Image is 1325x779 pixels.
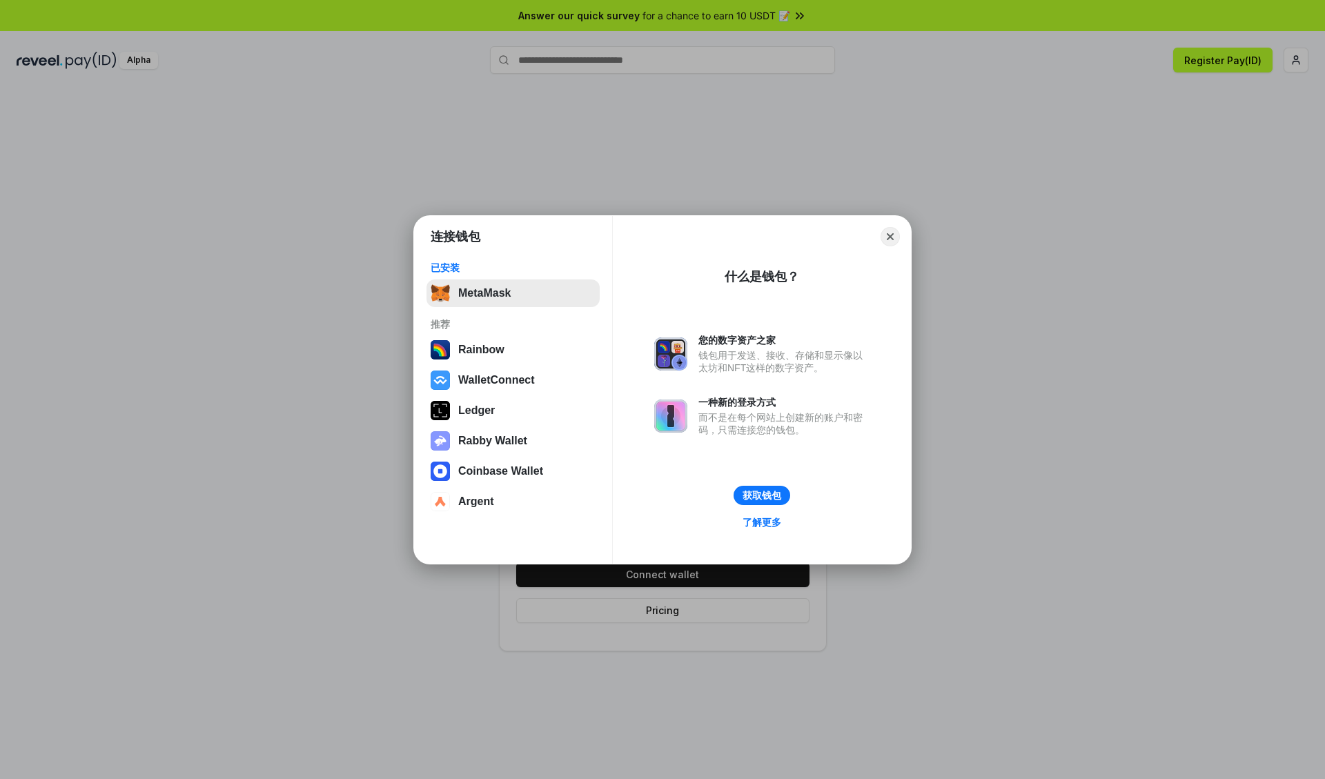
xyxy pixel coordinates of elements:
[698,334,870,346] div: 您的数字资产之家
[458,465,543,477] div: Coinbase Wallet
[431,284,450,303] img: svg+xml,%3Csvg%20fill%3D%22none%22%20height%3D%2233%22%20viewBox%3D%220%200%2035%2033%22%20width%...
[426,397,600,424] button: Ledger
[426,366,600,394] button: WalletConnect
[458,287,511,299] div: MetaMask
[743,516,781,529] div: 了解更多
[698,349,870,374] div: 钱包用于发送、接收、存储和显示像以太坊和NFT这样的数字资产。
[458,374,535,386] div: WalletConnect
[431,431,450,451] img: svg+xml,%3Csvg%20xmlns%3D%22http%3A%2F%2Fwww.w3.org%2F2000%2Fsvg%22%20fill%3D%22none%22%20viewBox...
[698,396,870,408] div: 一种新的登录方式
[734,513,789,531] a: 了解更多
[431,340,450,359] img: svg+xml,%3Csvg%20width%3D%22120%22%20height%3D%22120%22%20viewBox%3D%220%200%20120%20120%22%20fil...
[698,411,870,436] div: 而不是在每个网站上创建新的账户和密码，只需连接您的钱包。
[426,279,600,307] button: MetaMask
[431,228,480,245] h1: 连接钱包
[426,336,600,364] button: Rainbow
[458,495,494,508] div: Argent
[426,427,600,455] button: Rabby Wallet
[458,435,527,447] div: Rabby Wallet
[431,318,596,331] div: 推荐
[458,404,495,417] div: Ledger
[654,400,687,433] img: svg+xml,%3Csvg%20xmlns%3D%22http%3A%2F%2Fwww.w3.org%2F2000%2Fsvg%22%20fill%3D%22none%22%20viewBox...
[881,227,900,246] button: Close
[431,462,450,481] img: svg+xml,%3Csvg%20width%3D%2228%22%20height%3D%2228%22%20viewBox%3D%220%200%2028%2028%22%20fill%3D...
[458,344,504,356] div: Rainbow
[431,492,450,511] img: svg+xml,%3Csvg%20width%3D%2228%22%20height%3D%2228%22%20viewBox%3D%220%200%2028%2028%22%20fill%3D...
[431,371,450,390] img: svg+xml,%3Csvg%20width%3D%2228%22%20height%3D%2228%22%20viewBox%3D%220%200%2028%2028%22%20fill%3D...
[725,268,799,285] div: 什么是钱包？
[426,488,600,515] button: Argent
[426,457,600,485] button: Coinbase Wallet
[431,401,450,420] img: svg+xml,%3Csvg%20xmlns%3D%22http%3A%2F%2Fwww.w3.org%2F2000%2Fsvg%22%20width%3D%2228%22%20height%3...
[431,262,596,274] div: 已安装
[743,489,781,502] div: 获取钱包
[734,486,790,505] button: 获取钱包
[654,337,687,371] img: svg+xml,%3Csvg%20xmlns%3D%22http%3A%2F%2Fwww.w3.org%2F2000%2Fsvg%22%20fill%3D%22none%22%20viewBox...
